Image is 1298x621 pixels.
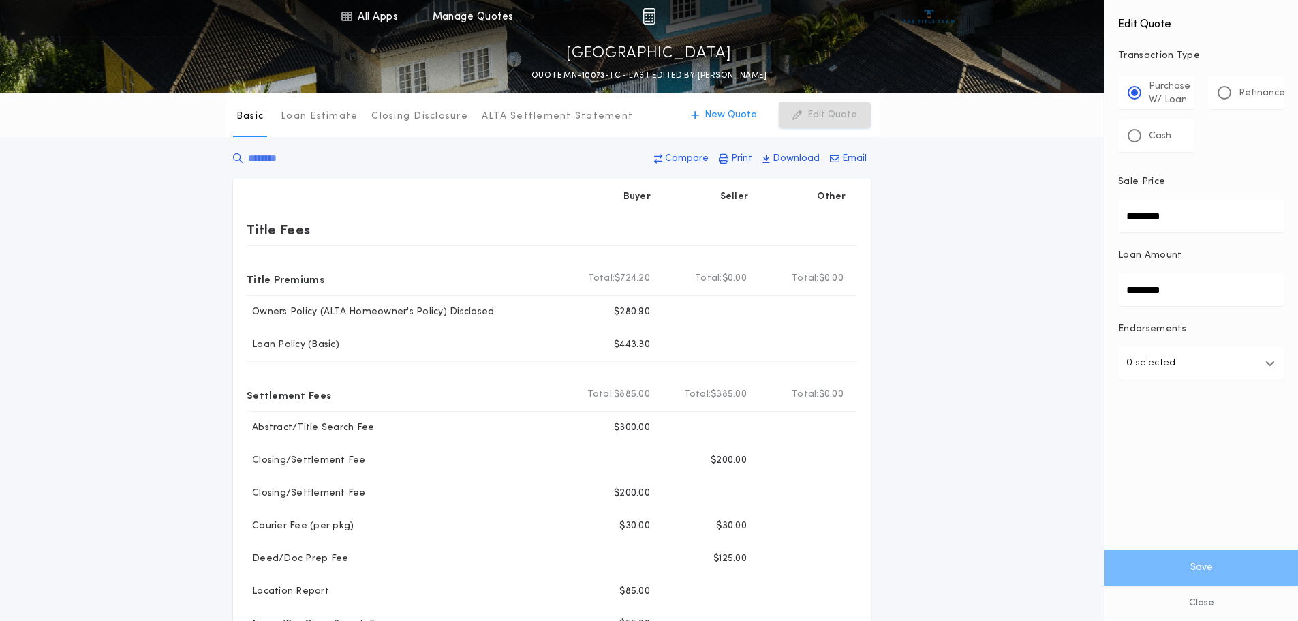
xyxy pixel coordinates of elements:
img: img [643,8,655,25]
p: Closing Disclosure [371,110,468,123]
p: Closing/Settlement Fee [247,487,366,500]
p: $30.00 [619,519,650,533]
p: Print [731,152,752,166]
p: Owners Policy (ALTA Homeowner's Policy) Disclosed [247,305,494,319]
p: Download [773,152,820,166]
p: Compare [665,152,709,166]
p: Seller [720,190,749,204]
p: Cash [1149,130,1171,143]
input: Sale Price [1118,200,1284,232]
button: 0 selected [1118,347,1284,380]
p: Refinance [1239,87,1285,100]
p: $200.00 [614,487,650,500]
p: Loan Policy (Basic) [247,338,339,352]
span: $0.00 [819,272,844,286]
p: $85.00 [619,585,650,599]
img: vs-icon [903,10,955,23]
button: Compare [650,147,713,171]
p: Title Fees [247,219,311,241]
p: Email [842,152,867,166]
p: Transaction Type [1118,49,1284,63]
p: Basic [236,110,264,123]
p: Location Report [247,585,329,599]
span: $724.20 [615,272,650,286]
p: 0 selected [1126,355,1175,372]
p: [GEOGRAPHIC_DATA] [566,43,732,65]
p: Loan Amount [1118,249,1182,262]
p: Sale Price [1118,175,1165,189]
p: Edit Quote [807,108,857,122]
button: Email [826,147,871,171]
b: Total: [792,272,819,286]
button: Print [715,147,756,171]
p: Courier Fee (per pkg) [247,519,354,533]
p: New Quote [705,108,757,122]
span: $885.00 [614,388,650,402]
p: ALTA Settlement Statement [482,110,633,123]
span: $385.00 [711,388,747,402]
p: Loan Estimate [281,110,358,123]
p: $30.00 [716,519,747,533]
p: Buyer [623,190,651,204]
p: Closing/Settlement Fee [247,454,366,468]
span: $0.00 [819,388,844,402]
p: Other [818,190,846,204]
p: Endorsements [1118,322,1284,336]
p: Settlement Fees [247,384,331,406]
b: Total: [588,272,615,286]
p: $300.00 [614,421,650,435]
input: Loan Amount [1118,273,1284,306]
span: $0.00 [722,272,747,286]
b: Total: [684,388,711,402]
p: $443.30 [614,338,650,352]
button: New Quote [677,102,771,128]
b: Total: [792,388,819,402]
p: $200.00 [711,454,747,468]
p: $280.90 [614,305,650,319]
p: Title Premiums [247,268,324,290]
h4: Edit Quote [1118,8,1284,33]
button: Close [1104,586,1298,621]
button: Download [758,147,824,171]
button: Save [1104,550,1298,586]
p: $125.00 [713,552,747,566]
b: Total: [695,272,722,286]
p: Purchase W/ Loan [1149,80,1190,107]
button: Edit Quote [779,102,871,128]
p: QUOTE MN-10073-TC - LAST EDITED BY [PERSON_NAME] [531,69,767,82]
p: Abstract/Title Search Fee [247,421,374,435]
p: Deed/Doc Prep Fee [247,552,348,566]
b: Total: [587,388,615,402]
